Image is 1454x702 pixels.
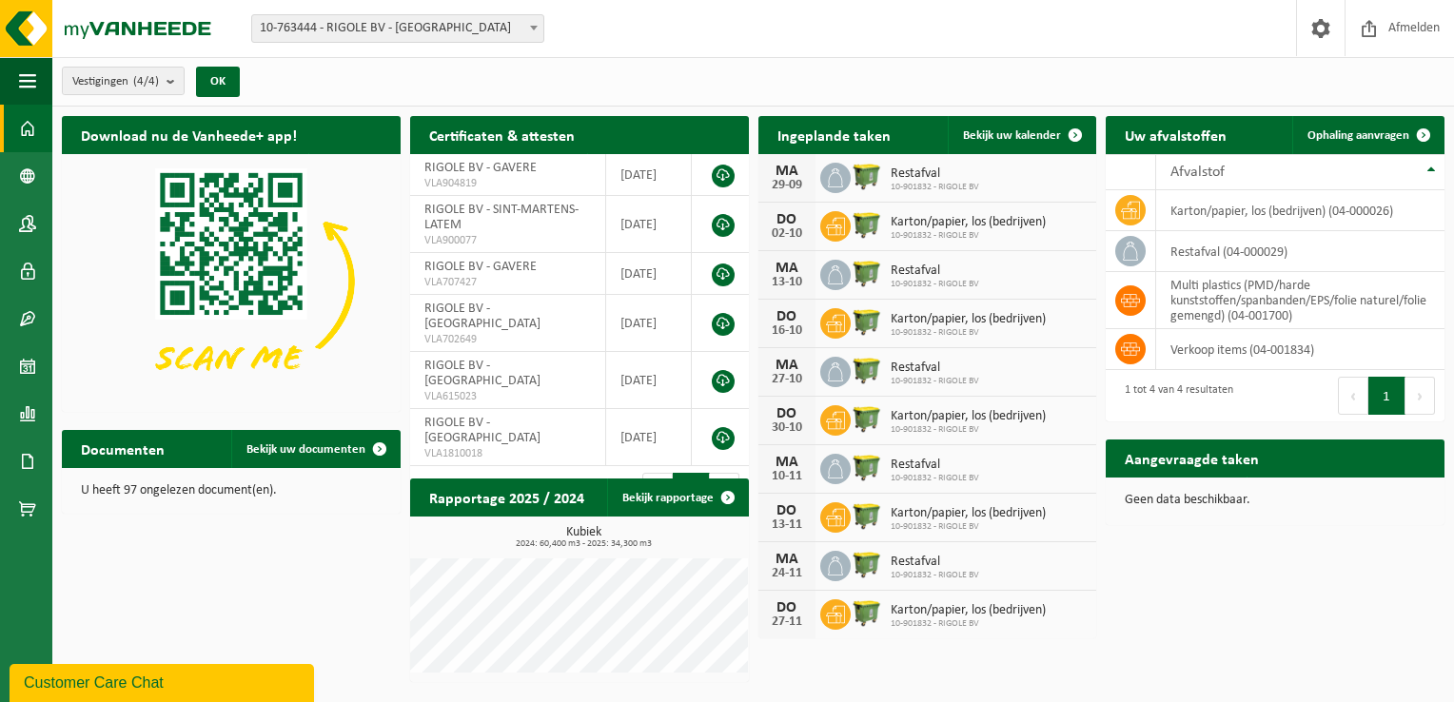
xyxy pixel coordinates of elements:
[424,203,579,232] span: RIGOLE BV - SINT-MARTENS-LATEM
[891,166,979,182] span: Restafval
[891,555,979,570] span: Restafval
[768,309,806,324] div: DO
[768,421,806,435] div: 30-10
[891,458,979,473] span: Restafval
[424,260,537,274] span: RIGOLE BV - GAVERE
[768,261,806,276] div: MA
[768,455,806,470] div: MA
[768,503,806,518] div: DO
[1292,116,1443,154] a: Ophaling aanvragen
[606,253,692,295] td: [DATE]
[10,660,318,702] iframe: chat widget
[851,402,883,435] img: WB-1100-HPE-GN-50
[768,615,806,629] div: 27-11
[768,227,806,241] div: 02-10
[424,233,591,248] span: VLA900077
[62,430,184,467] h2: Documenten
[1170,165,1225,180] span: Afvalstof
[768,552,806,567] div: MA
[606,352,692,409] td: [DATE]
[758,116,910,153] h2: Ingeplande taken
[891,215,1046,230] span: Karton/papier, los (bedrijven)
[851,596,883,629] img: WB-1100-HPE-GN-50
[1156,329,1444,370] td: verkoop items (04-001834)
[62,154,401,408] img: Download de VHEPlus App
[891,230,1046,242] span: 10-901832 - RIGOLE BV
[891,521,1046,533] span: 10-901832 - RIGOLE BV
[891,312,1046,327] span: Karton/papier, los (bedrijven)
[768,567,806,580] div: 24-11
[768,179,806,192] div: 29-09
[410,116,594,153] h2: Certificaten & attesten
[424,389,591,404] span: VLA615023
[891,603,1046,618] span: Karton/papier, los (bedrijven)
[1115,375,1233,417] div: 1 tot 4 van 4 resultaten
[891,263,979,279] span: Restafval
[891,376,979,387] span: 10-901832 - RIGOLE BV
[196,67,240,97] button: OK
[851,451,883,483] img: WB-1100-HPE-GN-50
[851,354,883,386] img: WB-1100-HPE-GN-50
[1106,439,1278,477] h2: Aangevraagde taken
[1156,231,1444,272] td: restafval (04-000029)
[768,406,806,421] div: DO
[948,116,1094,154] a: Bekijk uw kalender
[891,424,1046,436] span: 10-901832 - RIGOLE BV
[768,358,806,373] div: MA
[851,257,883,289] img: WB-1100-HPE-GN-50
[1125,494,1425,507] p: Geen data beschikbaar.
[1106,116,1246,153] h2: Uw afvalstoffen
[231,430,399,468] a: Bekijk uw documenten
[424,359,540,388] span: RIGOLE BV - [GEOGRAPHIC_DATA]
[851,160,883,192] img: WB-1100-HPE-GN-50
[768,518,806,532] div: 13-11
[606,409,692,466] td: [DATE]
[133,75,159,88] count: (4/4)
[768,600,806,615] div: DO
[424,161,537,175] span: RIGOLE BV - GAVERE
[424,332,591,347] span: VLA702649
[768,164,806,179] div: MA
[424,302,540,331] span: RIGOLE BV - [GEOGRAPHIC_DATA]
[606,295,692,352] td: [DATE]
[891,327,1046,339] span: 10-901832 - RIGOLE BV
[251,14,544,43] span: 10-763444 - RIGOLE BV - SINT-MARTENS-LATEM
[891,361,979,376] span: Restafval
[62,67,185,95] button: Vestigingen(4/4)
[72,68,159,96] span: Vestigingen
[891,409,1046,424] span: Karton/papier, los (bedrijven)
[768,373,806,386] div: 27-10
[252,15,543,42] span: 10-763444 - RIGOLE BV - SINT-MARTENS-LATEM
[424,446,591,461] span: VLA1810018
[851,305,883,338] img: WB-1100-HPE-GN-50
[1156,272,1444,329] td: multi plastics (PMD/harde kunststoffen/spanbanden/EPS/folie naturel/folie gemengd) (04-001700)
[420,539,749,549] span: 2024: 60,400 m3 - 2025: 34,300 m3
[606,154,692,196] td: [DATE]
[851,208,883,241] img: WB-1100-HPE-GN-50
[1405,377,1435,415] button: Next
[891,506,1046,521] span: Karton/papier, los (bedrijven)
[62,116,316,153] h2: Download nu de Vanheede+ app!
[424,176,591,191] span: VLA904819
[851,548,883,580] img: WB-1100-HPE-GN-50
[768,324,806,338] div: 16-10
[768,470,806,483] div: 10-11
[606,196,692,253] td: [DATE]
[607,478,747,517] a: Bekijk rapportage
[891,182,979,193] span: 10-901832 - RIGOLE BV
[963,129,1061,142] span: Bekijk uw kalender
[424,416,540,445] span: RIGOLE BV - [GEOGRAPHIC_DATA]
[1368,377,1405,415] button: 1
[891,618,1046,630] span: 10-901832 - RIGOLE BV
[891,473,979,484] span: 10-901832 - RIGOLE BV
[1338,377,1368,415] button: Previous
[891,279,979,290] span: 10-901832 - RIGOLE BV
[768,276,806,289] div: 13-10
[410,478,603,516] h2: Rapportage 2025 / 2024
[420,526,749,549] h3: Kubiek
[891,570,979,581] span: 10-901832 - RIGOLE BV
[768,212,806,227] div: DO
[1307,129,1409,142] span: Ophaling aanvragen
[246,443,365,456] span: Bekijk uw documenten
